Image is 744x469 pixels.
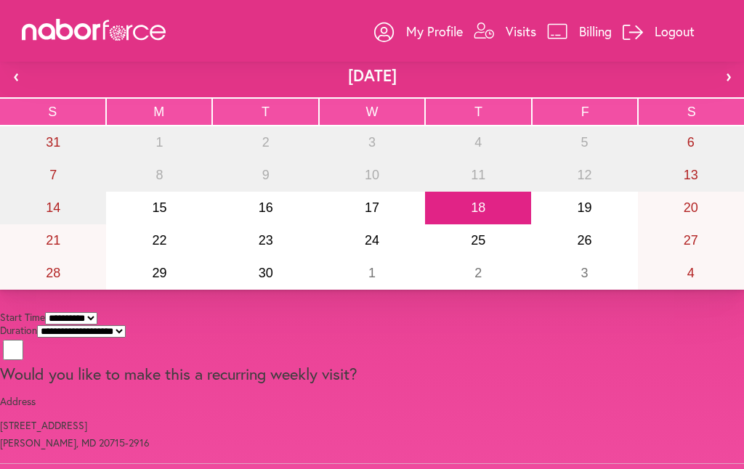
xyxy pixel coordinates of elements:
[106,257,212,290] button: September 29, 2025
[638,192,744,224] button: September 20, 2025
[425,224,531,257] button: September 25, 2025
[368,266,376,280] abbr: October 1, 2025
[687,135,695,150] abbr: September 6, 2025
[623,9,695,53] a: Logout
[49,168,57,182] abbr: September 7, 2025
[366,105,379,119] abbr: Wednesday
[46,266,60,280] abbr: September 28, 2025
[374,9,463,53] a: My Profile
[106,126,212,159] button: September 1, 2025
[319,192,425,224] button: September 17, 2025
[152,266,166,280] abbr: September 29, 2025
[684,168,698,182] abbr: September 13, 2025
[531,224,637,257] button: September 26, 2025
[153,105,164,119] abbr: Monday
[365,168,379,182] abbr: September 10, 2025
[106,224,212,257] button: September 22, 2025
[638,224,744,257] button: September 27, 2025
[655,23,695,40] p: Logout
[46,200,60,215] abbr: September 14, 2025
[471,168,485,182] abbr: September 11, 2025
[471,233,485,248] abbr: September 25, 2025
[365,233,379,248] abbr: September 24, 2025
[106,192,212,224] button: September 15, 2025
[531,257,637,290] button: October 3, 2025
[155,168,163,182] abbr: September 8, 2025
[578,168,592,182] abbr: September 12, 2025
[581,135,589,150] abbr: September 5, 2025
[152,200,166,215] abbr: September 15, 2025
[425,257,531,290] button: October 2, 2025
[106,159,212,192] button: September 8, 2025
[471,200,485,215] abbr: September 18, 2025
[638,159,744,192] button: September 13, 2025
[259,266,273,280] abbr: September 30, 2025
[213,159,319,192] button: September 9, 2025
[155,135,163,150] abbr: September 1, 2025
[319,126,425,159] button: September 3, 2025
[213,257,319,290] button: September 30, 2025
[262,168,270,182] abbr: September 9, 2025
[531,192,637,224] button: September 19, 2025
[474,105,482,119] abbr: Thursday
[48,105,57,119] abbr: Sunday
[259,200,273,215] abbr: September 16, 2025
[547,9,612,53] a: Billing
[368,135,376,150] abbr: September 3, 2025
[365,200,379,215] abbr: September 17, 2025
[684,200,698,215] abbr: September 20, 2025
[406,23,463,40] p: My Profile
[531,126,637,159] button: September 5, 2025
[259,233,273,248] abbr: September 23, 2025
[474,266,482,280] abbr: October 2, 2025
[425,192,531,224] button: September 18, 2025
[712,54,744,97] button: ›
[319,159,425,192] button: September 10, 2025
[213,126,319,159] button: September 2, 2025
[425,126,531,159] button: September 4, 2025
[579,23,612,40] p: Billing
[32,54,712,97] button: [DATE]
[262,105,270,119] abbr: Tuesday
[638,257,744,290] button: October 4, 2025
[213,224,319,257] button: September 23, 2025
[213,192,319,224] button: September 16, 2025
[581,105,589,119] abbr: Friday
[687,105,696,119] abbr: Saturday
[319,257,425,290] button: October 1, 2025
[474,135,482,150] abbr: September 4, 2025
[581,266,589,280] abbr: October 3, 2025
[46,233,60,248] abbr: September 21, 2025
[531,159,637,192] button: September 12, 2025
[319,224,425,257] button: September 24, 2025
[684,233,698,248] abbr: September 27, 2025
[506,23,536,40] p: Visits
[638,126,744,159] button: September 6, 2025
[46,135,60,150] abbr: August 31, 2025
[578,233,592,248] abbr: September 26, 2025
[262,135,270,150] abbr: September 2, 2025
[687,266,695,280] abbr: October 4, 2025
[474,9,536,53] a: Visits
[578,200,592,215] abbr: September 19, 2025
[152,233,166,248] abbr: September 22, 2025
[425,159,531,192] button: September 11, 2025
